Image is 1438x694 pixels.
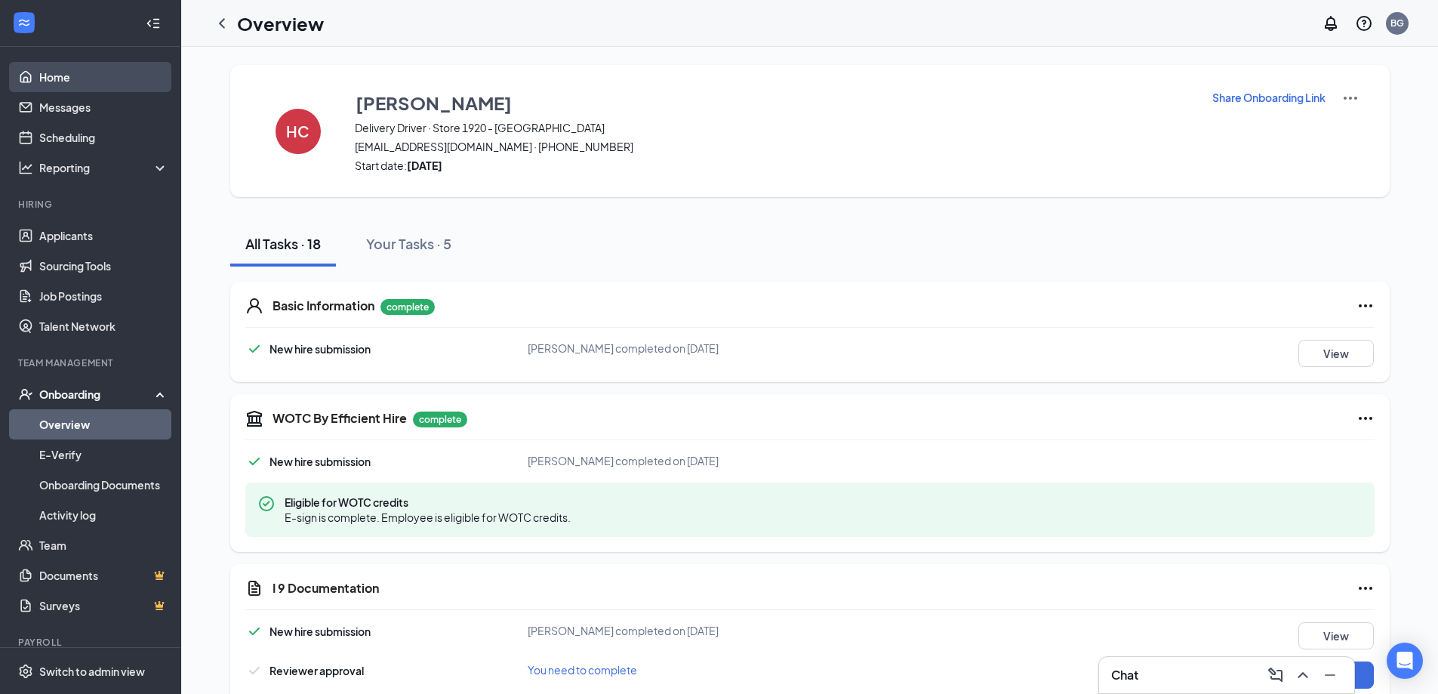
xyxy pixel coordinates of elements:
[245,297,263,315] svg: User
[1356,409,1375,427] svg: Ellipses
[528,624,719,637] span: [PERSON_NAME] completed on [DATE]
[39,62,168,92] a: Home
[237,11,324,36] h1: Overview
[1291,663,1315,687] button: ChevronUp
[273,580,379,597] h5: I 9 Documentation
[366,234,451,253] div: Your Tasks · 5
[39,409,168,440] a: Overview
[18,198,165,211] div: Hiring
[146,16,161,31] svg: Collapse
[39,221,168,251] a: Applicants
[1356,579,1375,597] svg: Ellipses
[18,356,165,369] div: Team Management
[245,340,263,358] svg: Checkmark
[269,664,364,677] span: Reviewer approval
[285,510,571,525] span: E-sign is complete. Employee is eligible for WOTC credits.
[355,89,1193,116] button: [PERSON_NAME]
[355,120,1193,135] span: Delivery Driver · Store 1920 - [GEOGRAPHIC_DATA]
[1321,666,1339,684] svg: Minimize
[245,483,1375,537] div: Eligible for WOTC credits
[407,159,442,172] strong: [DATE]
[39,530,168,560] a: Team
[39,387,156,402] div: Onboarding
[528,454,719,467] span: [PERSON_NAME] completed on [DATE]
[1267,666,1285,684] svg: ComposeMessage
[18,636,165,649] div: Payroll
[286,126,309,137] h4: HC
[245,579,263,597] svg: CustomFormIcon
[1212,90,1326,105] p: Share Onboarding Link
[1298,340,1374,367] button: View
[1212,89,1326,106] button: Share Onboarding Link
[245,234,321,253] div: All Tasks · 18
[257,495,276,513] svg: CheckmarkCircle
[245,622,263,640] svg: Checkmark
[17,15,32,30] svg: WorkstreamLogo
[528,341,719,355] span: [PERSON_NAME] completed on [DATE]
[285,495,571,510] span: Eligible for WOTC credits
[1341,89,1359,107] img: More Actions
[1318,663,1342,687] button: Minimize
[1387,643,1423,679] div: Open Intercom Messenger
[355,139,1193,154] span: [EMAIL_ADDRESS][DOMAIN_NAME] · [PHONE_NUMBER]
[273,298,374,314] h5: Basic Information
[245,662,263,680] svg: Checkmark
[39,92,168,122] a: Messages
[39,664,145,679] div: Switch to admin view
[1390,17,1404,29] div: BG
[39,440,168,470] a: E-Verify
[39,591,168,621] a: SurveysCrown
[1111,667,1138,683] h3: Chat
[39,311,168,341] a: Talent Network
[18,387,33,402] svg: UserCheck
[269,342,371,356] span: New hire submission
[18,664,33,679] svg: Settings
[355,158,1193,173] span: Start date:
[528,663,637,677] span: You need to complete
[1298,622,1374,649] button: View
[39,470,168,500] a: Onboarding Documents
[273,410,407,427] h5: WOTC By Efficient Hire
[18,160,33,175] svg: Analysis
[356,90,512,116] h3: [PERSON_NAME]
[1294,666,1312,684] svg: ChevronUp
[245,452,263,470] svg: Checkmark
[39,560,168,591] a: DocumentsCrown
[39,122,168,153] a: Scheduling
[269,625,371,638] span: New hire submission
[380,299,435,315] p: complete
[213,14,231,32] svg: ChevronLeft
[39,500,168,530] a: Activity log
[39,251,168,281] a: Sourcing Tools
[260,89,336,173] button: HC
[413,412,467,427] p: complete
[245,409,263,427] svg: Government
[269,455,371,468] span: New hire submission
[1322,14,1340,32] svg: Notifications
[39,160,169,175] div: Reporting
[1356,297,1375,315] svg: Ellipses
[39,281,168,311] a: Job Postings
[1264,663,1288,687] button: ComposeMessage
[1355,14,1373,32] svg: QuestionInfo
